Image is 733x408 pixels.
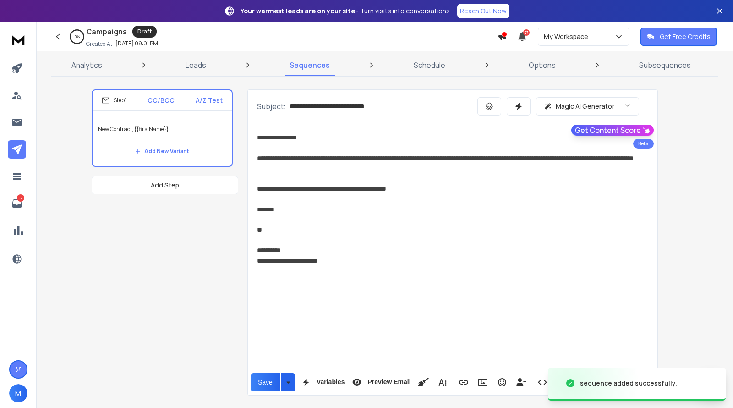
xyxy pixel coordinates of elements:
p: A/Z Test [196,96,223,105]
p: Reach Out Now [460,6,507,16]
button: Clean HTML [415,373,432,391]
div: Step 1 [102,96,126,105]
button: Add Step [92,176,238,194]
a: Analytics [66,54,108,76]
a: Leads [180,54,212,76]
a: Schedule [408,54,451,76]
a: Subsequences [634,54,696,76]
p: Get Free Credits [660,32,711,41]
button: Save [251,373,280,391]
p: Leads [186,60,206,71]
button: More Text [434,373,451,391]
p: Subsequences [639,60,691,71]
button: M [9,384,27,402]
div: Draft [132,26,157,38]
p: CC/BCC [148,96,175,105]
p: New Contract, {{firstName}} [98,116,226,142]
a: 5 [8,194,26,213]
p: Magic AI Generator [556,102,614,111]
button: Get Free Credits [640,28,717,46]
a: Sequences [284,54,335,76]
button: Insert Image (⌘P) [474,373,492,391]
h1: Campaigns [86,26,127,37]
span: 27 [523,29,530,36]
button: Preview Email [348,373,412,391]
button: Emoticons [493,373,511,391]
div: sequence added successfully. [580,379,677,388]
p: [DATE] 09:01 PM [115,40,158,47]
strong: Your warmest leads are on your site [241,6,355,15]
li: Step1CC/BCCA/Z TestNew Contract, {{firstName}}Add New Variant [92,89,233,167]
button: Magic AI Generator [536,97,639,116]
p: Subject: [257,101,286,112]
img: logo [9,31,27,48]
p: Analytics [71,60,102,71]
a: Options [523,54,561,76]
p: Sequences [290,60,330,71]
p: Schedule [414,60,445,71]
button: Variables [297,373,347,391]
p: My Workspace [544,32,592,41]
p: – Turn visits into conversations [241,6,450,16]
button: Code View [534,373,551,391]
button: Insert Unsubscribe Link [513,373,530,391]
p: Created At: [86,40,114,48]
a: Reach Out Now [457,4,509,18]
p: Options [529,60,556,71]
div: Beta [633,139,654,149]
button: Insert Link (⌘K) [455,373,472,391]
button: Add New Variant [128,142,197,160]
p: 5 [17,194,24,202]
p: 0 % [75,34,80,39]
span: Preview Email [366,378,412,386]
button: Get Content Score [571,125,654,136]
span: Variables [315,378,347,386]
